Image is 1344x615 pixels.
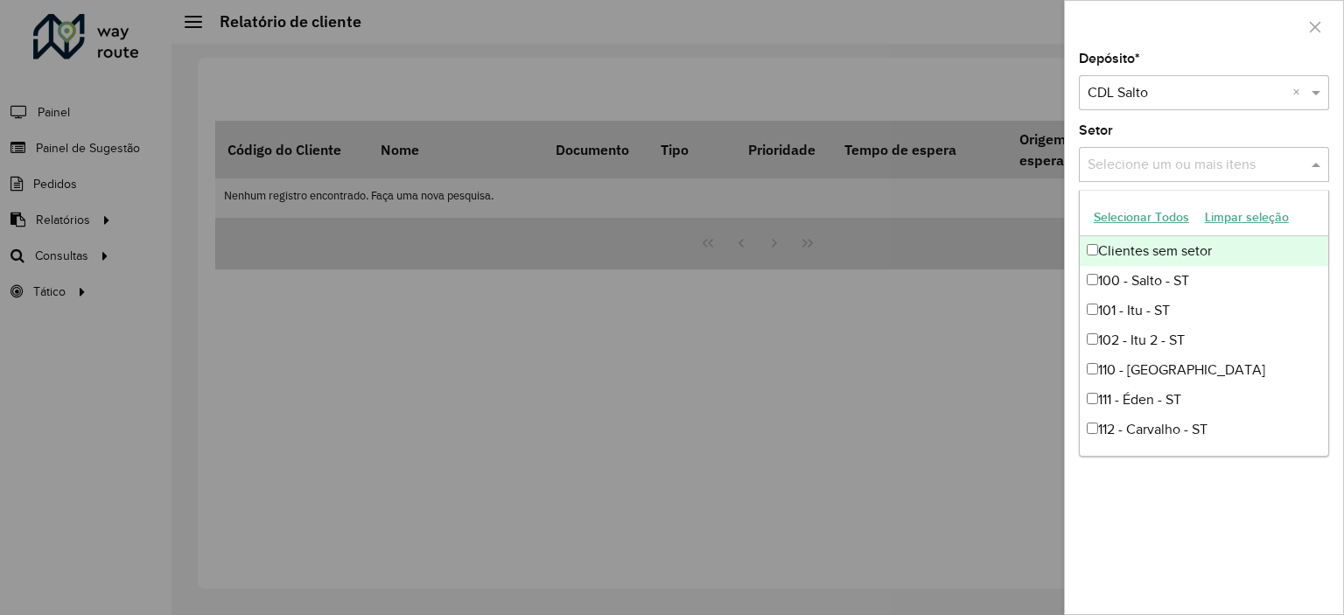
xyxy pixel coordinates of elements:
label: Setor [1079,120,1113,141]
div: Clientes sem setor [1080,236,1328,266]
button: Limpar seleção [1197,204,1297,231]
div: 102 - Itu 2 - ST [1080,325,1328,355]
ng-dropdown-panel: Options list [1079,190,1329,457]
div: 101 - Itu - ST [1080,296,1328,325]
div: 113 - Chacara Carolina - [GEOGRAPHIC_DATA] [1080,444,1328,474]
label: Depósito [1079,48,1140,69]
span: Clear all [1292,82,1307,103]
button: Selecionar Todos [1086,204,1197,231]
div: 110 - [GEOGRAPHIC_DATA] [1080,355,1328,385]
div: 100 - Salto - ST [1080,266,1328,296]
div: 111 - Éden - ST [1080,385,1328,415]
div: 112 - Carvalho - ST [1080,415,1328,444]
